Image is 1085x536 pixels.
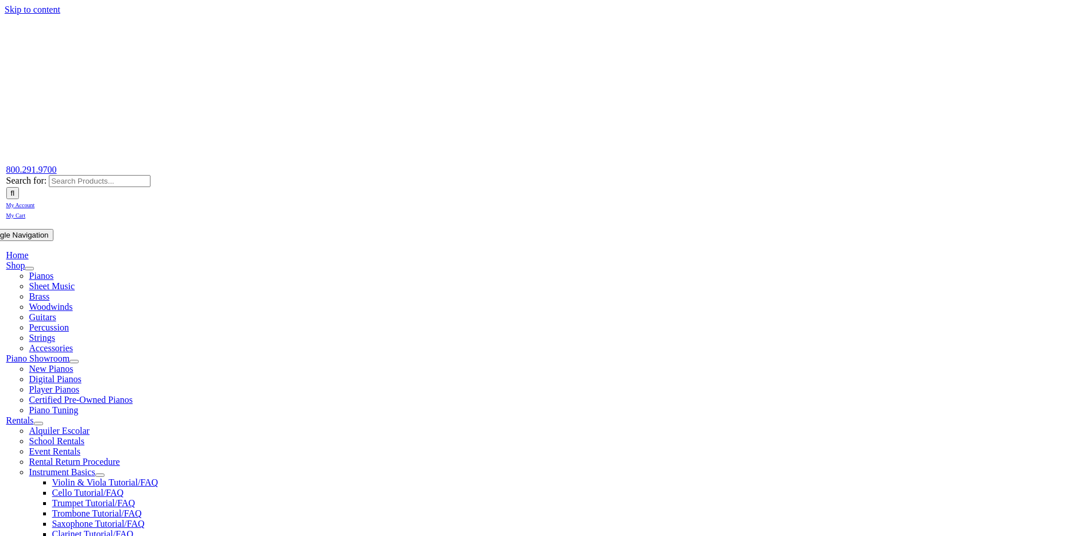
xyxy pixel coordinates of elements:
a: My Cart [6,209,26,219]
input: Search Products... [49,175,150,187]
a: Piano Tuning [29,405,79,415]
a: Instrument Basics [29,467,95,477]
a: Rental Return Procedure [29,457,120,467]
a: Percussion [29,323,69,332]
span: Search for: [6,176,47,185]
a: Shop [6,261,25,270]
a: Skip to content [5,5,60,14]
a: School Rentals [29,436,84,446]
a: Alquiler Escolar [29,426,90,436]
a: Woodwinds [29,302,73,312]
a: Cello Tutorial/FAQ [52,488,124,498]
a: Pianos [29,271,54,281]
a: Digital Pianos [29,374,82,384]
a: Piano Showroom [6,354,70,363]
button: Open submenu of Shop [25,267,34,270]
button: Open submenu of Rentals [34,422,43,425]
a: Player Pianos [29,384,80,394]
a: Violin & Viola Tutorial/FAQ [52,477,159,487]
a: Guitars [29,312,56,322]
a: Certified Pre-Owned Pianos [29,395,133,405]
a: Sheet Music [29,281,75,291]
input: Search [6,187,20,199]
span: My Account [6,202,35,208]
a: Strings [29,333,55,343]
a: Event Rentals [29,446,80,456]
a: Brass [29,292,50,301]
a: Home [6,250,29,260]
button: Open submenu of Piano Showroom [69,360,79,363]
a: Saxophone Tutorial/FAQ [52,519,145,529]
a: Rentals [6,415,34,425]
a: My Account [6,199,35,209]
a: New Pianos [29,364,74,374]
a: Trombone Tutorial/FAQ [52,508,142,518]
a: Accessories [29,343,73,353]
a: 800.291.9700 [6,165,57,174]
a: Trumpet Tutorial/FAQ [52,498,135,508]
button: Open submenu of Instrument Basics [95,473,105,477]
span: My Cart [6,212,26,219]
